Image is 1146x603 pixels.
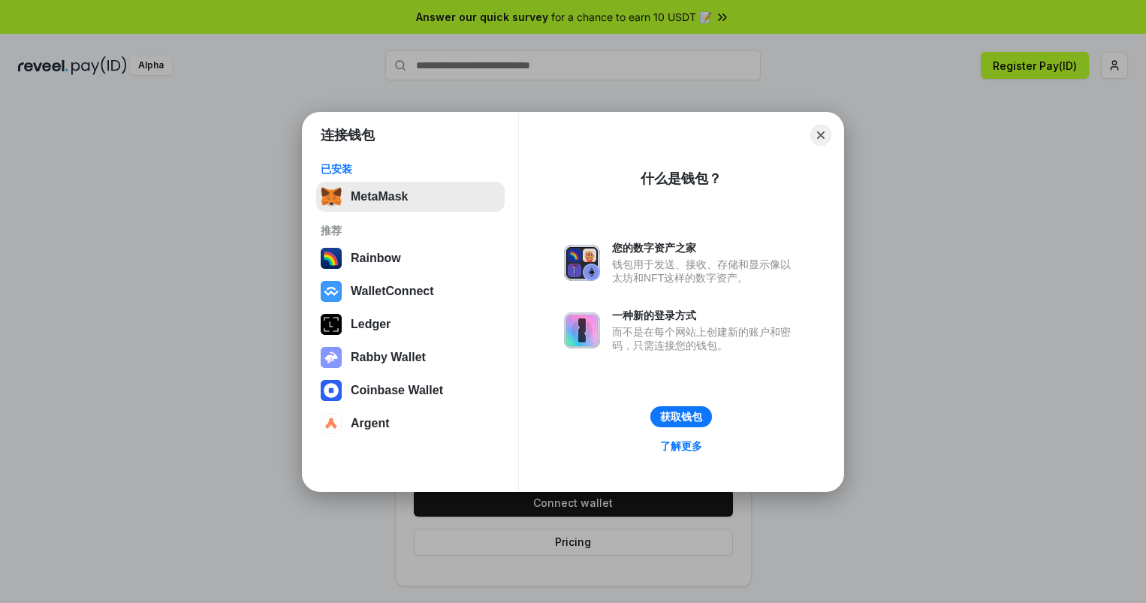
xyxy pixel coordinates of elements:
div: 推荐 [321,224,500,237]
button: Ledger [316,309,505,339]
div: 钱包用于发送、接收、存储和显示像以太坊和NFT这样的数字资产。 [612,258,798,285]
img: svg+xml,%3Csvg%20xmlns%3D%22http%3A%2F%2Fwww.w3.org%2F2000%2Fsvg%22%20width%3D%2228%22%20height%3... [321,314,342,335]
div: 了解更多 [660,439,702,453]
img: svg+xml,%3Csvg%20fill%3D%22none%22%20height%3D%2233%22%20viewBox%3D%220%200%2035%2033%22%20width%... [321,186,342,207]
a: 了解更多 [651,436,711,456]
img: svg+xml,%3Csvg%20xmlns%3D%22http%3A%2F%2Fwww.w3.org%2F2000%2Fsvg%22%20fill%3D%22none%22%20viewBox... [321,347,342,368]
button: Argent [316,409,505,439]
div: WalletConnect [351,285,434,298]
div: 而不是在每个网站上创建新的账户和密码，只需连接您的钱包。 [612,325,798,352]
div: 您的数字资产之家 [612,241,798,255]
button: Rainbow [316,243,505,273]
div: Ledger [351,318,391,331]
img: svg+xml,%3Csvg%20xmlns%3D%22http%3A%2F%2Fwww.w3.org%2F2000%2Fsvg%22%20fill%3D%22none%22%20viewBox... [564,312,600,348]
img: svg+xml,%3Csvg%20width%3D%2228%22%20height%3D%2228%22%20viewBox%3D%220%200%2028%2028%22%20fill%3D... [321,281,342,302]
div: 获取钱包 [660,410,702,424]
div: 什么是钱包？ [641,170,722,188]
div: MetaMask [351,190,408,204]
img: svg+xml,%3Csvg%20xmlns%3D%22http%3A%2F%2Fwww.w3.org%2F2000%2Fsvg%22%20fill%3D%22none%22%20viewBox... [564,245,600,281]
div: 一种新的登录方式 [612,309,798,322]
button: 获取钱包 [650,406,712,427]
button: Rabby Wallet [316,342,505,372]
div: Argent [351,417,390,430]
button: WalletConnect [316,276,505,306]
div: 已安装 [321,162,500,176]
img: svg+xml,%3Csvg%20width%3D%22120%22%20height%3D%22120%22%20viewBox%3D%220%200%20120%20120%22%20fil... [321,248,342,269]
button: MetaMask [316,182,505,212]
h1: 连接钱包 [321,126,375,144]
button: Coinbase Wallet [316,375,505,406]
div: Rainbow [351,252,401,265]
button: Close [810,125,831,146]
div: Coinbase Wallet [351,384,443,397]
img: svg+xml,%3Csvg%20width%3D%2228%22%20height%3D%2228%22%20viewBox%3D%220%200%2028%2028%22%20fill%3D... [321,413,342,434]
img: svg+xml,%3Csvg%20width%3D%2228%22%20height%3D%2228%22%20viewBox%3D%220%200%2028%2028%22%20fill%3D... [321,380,342,401]
div: Rabby Wallet [351,351,426,364]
